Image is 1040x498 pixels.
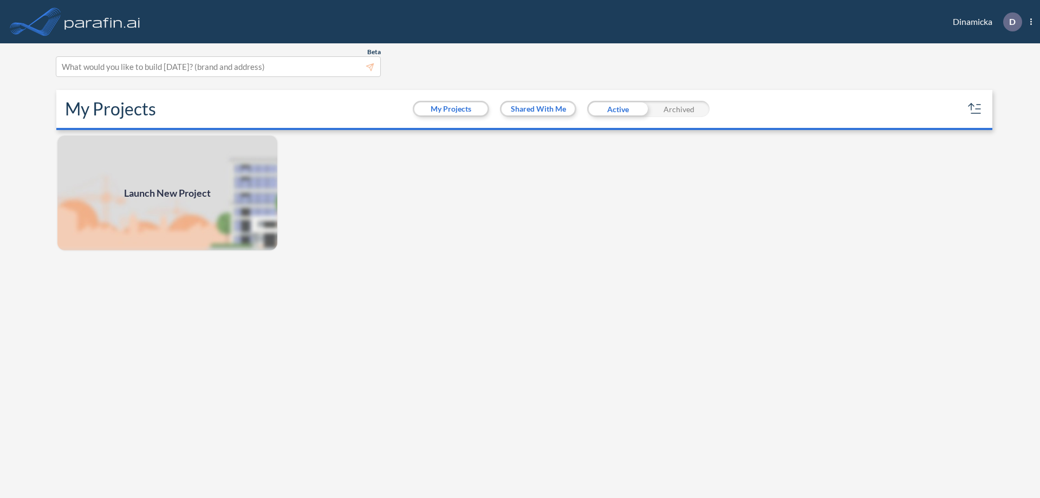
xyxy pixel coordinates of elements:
[937,12,1032,31] div: Dinamicka
[124,186,211,201] span: Launch New Project
[648,101,710,117] div: Archived
[56,134,278,251] img: add
[414,102,487,115] button: My Projects
[65,99,156,119] h2: My Projects
[62,11,142,33] img: logo
[966,100,984,118] button: sort
[502,102,575,115] button: Shared With Me
[1009,17,1016,27] p: D
[56,134,278,251] a: Launch New Project
[367,48,381,56] span: Beta
[587,101,648,117] div: Active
